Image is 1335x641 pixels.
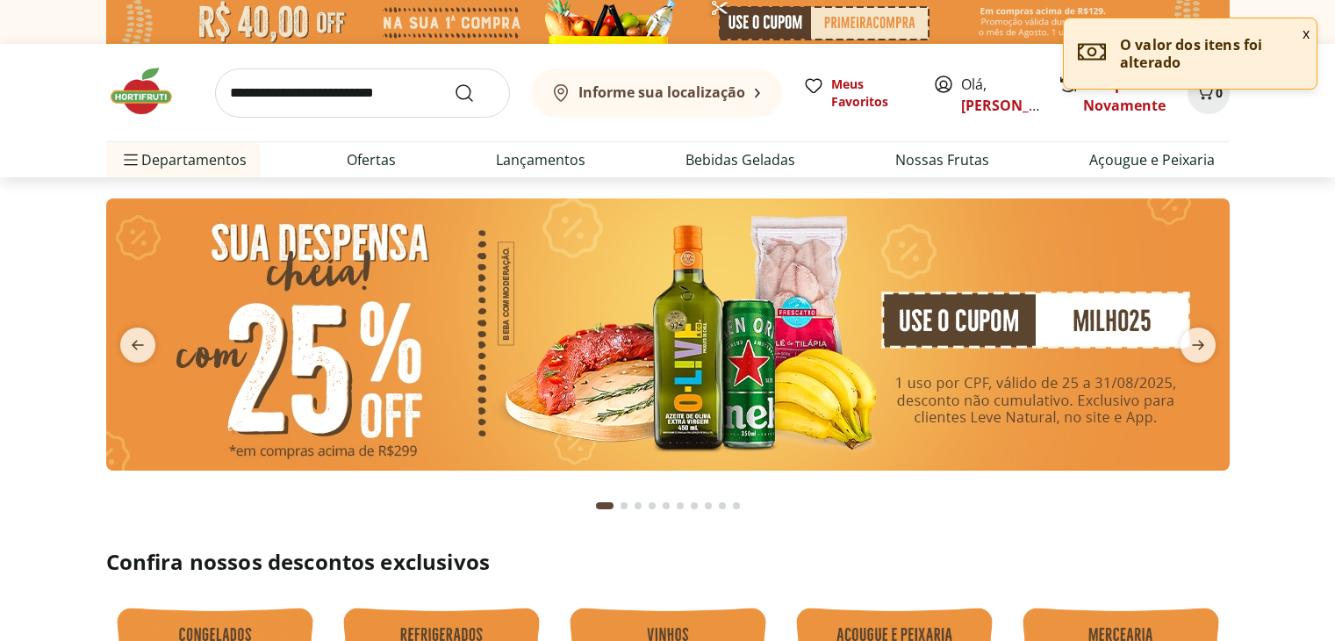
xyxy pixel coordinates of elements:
a: Nossas Frutas [895,149,989,170]
h2: Confira nossos descontos exclusivos [106,548,1230,576]
img: Hortifruti [106,65,194,118]
a: Açougue e Peixaria [1089,149,1215,170]
button: Submit Search [454,83,496,104]
button: Go to page 7 from fs-carousel [687,485,701,527]
a: [PERSON_NAME] [961,96,1075,115]
button: Carrinho [1188,72,1230,114]
button: Current page from fs-carousel [592,485,617,527]
button: Go to page 8 from fs-carousel [701,485,715,527]
span: Olá, [961,74,1039,116]
button: Go to page 2 from fs-carousel [617,485,631,527]
button: previous [106,328,169,363]
button: Fechar notificação [1296,18,1317,48]
button: Go to page 10 from fs-carousel [729,485,743,527]
a: Meus Favoritos [803,76,912,111]
button: Go to page 6 from fs-carousel [673,485,687,527]
a: Lançamentos [496,149,585,170]
button: Go to page 9 from fs-carousel [715,485,729,527]
span: Meus Favoritos [831,76,912,111]
button: Menu [120,139,141,181]
button: Go to page 4 from fs-carousel [645,485,659,527]
b: Informe sua localização [578,83,745,102]
button: Informe sua localização [531,68,782,118]
a: Bebidas Geladas [685,149,795,170]
span: Departamentos [120,139,247,181]
button: Go to page 3 from fs-carousel [631,485,645,527]
button: Go to page 5 from fs-carousel [659,485,673,527]
button: next [1166,328,1230,363]
span: 0 [1216,84,1223,101]
input: search [215,68,510,118]
a: Ofertas [347,149,396,170]
img: cupom [106,198,1230,471]
p: O valor dos itens foi alterado [1120,36,1303,71]
a: Comprar Novamente [1083,75,1166,115]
